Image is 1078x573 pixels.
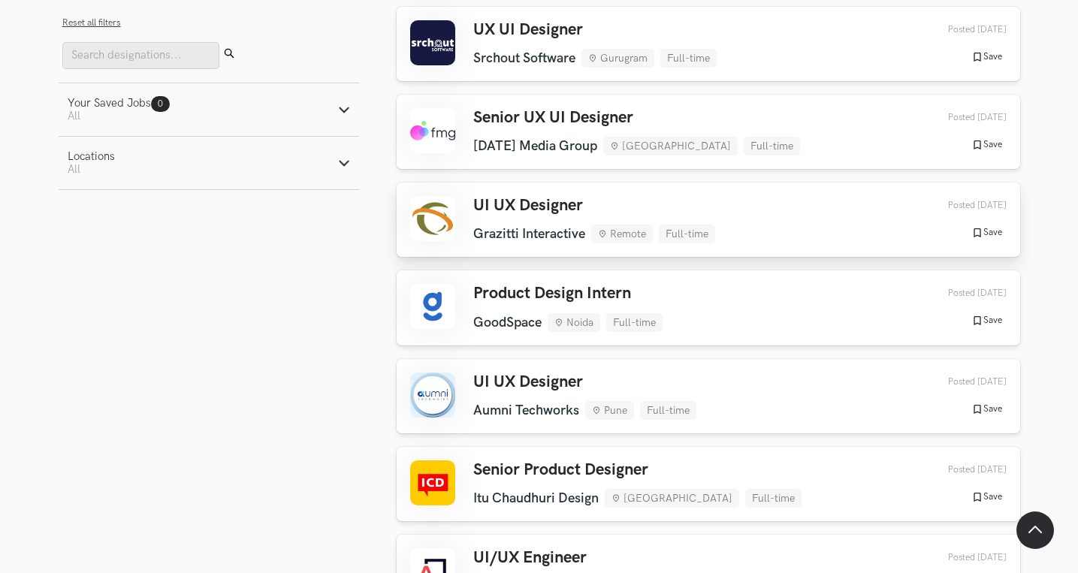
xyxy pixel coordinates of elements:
a: UI UX Designer Grazitti Interactive Remote Full-time Posted [DATE] Save [397,182,1020,257]
button: Save [967,490,1007,504]
a: UI UX Designer Aumni Techworks Pune Full-time Posted [DATE] Save [397,359,1020,433]
span: All [68,110,80,122]
div: 21st Jul [913,552,1007,563]
a: Senior Product Designer Itu Chaudhuri Design [GEOGRAPHIC_DATA] Full-time Posted [DATE] Save [397,447,1020,521]
div: 24th Jul [913,200,1007,211]
li: GoodSpace [473,315,542,330]
li: [GEOGRAPHIC_DATA] [605,489,739,508]
li: Full-time [640,401,696,420]
button: Save [967,314,1007,327]
h3: Senior UX UI Designer [473,108,800,128]
li: Remote [591,225,653,243]
a: UX UI Designer Srchout Software Gurugram Full-time Posted [DATE] Save [397,7,1020,81]
span: 0 [158,98,163,110]
li: [DATE] Media Group [473,138,597,154]
span: All [68,163,80,176]
div: Your Saved Jobs [68,97,170,110]
li: Pune [585,401,634,420]
h3: Senior Product Designer [473,460,802,480]
a: Senior UX UI Designer [DATE] Media Group [GEOGRAPHIC_DATA] Full-time Posted [DATE] Save [397,95,1020,169]
li: Full-time [659,225,715,243]
button: Save [967,403,1007,416]
div: 22nd Jul [913,376,1007,388]
div: 22nd Jul [913,464,1007,475]
li: Grazitti Interactive [473,226,585,242]
div: 23rd Jul [913,288,1007,299]
h3: Product Design Intern [473,284,663,303]
h3: UX UI Designer [473,20,717,40]
li: Full-time [660,49,717,68]
div: 25th Jul [913,24,1007,35]
li: Itu Chaudhuri Design [473,490,599,506]
li: [GEOGRAPHIC_DATA] [603,137,738,155]
input: Search [62,42,219,69]
li: Full-time [745,489,802,508]
li: Noida [548,313,600,332]
li: Aumni Techworks [473,403,579,418]
div: Locations [68,150,115,163]
li: Full-time [744,137,800,155]
li: Srchout Software [473,50,575,66]
h3: UI UX Designer [473,196,715,216]
button: Save [967,226,1007,240]
div: 24th Jul [913,112,1007,123]
button: Save [967,138,1007,152]
button: LocationsAll [59,137,359,189]
button: Reset all filters [62,17,121,29]
h3: UI/UX Engineer [473,548,725,568]
a: Product Design Intern GoodSpace Noida Full-time Posted [DATE] Save [397,270,1020,345]
h3: UI UX Designer [473,372,696,392]
li: Gurugram [581,49,654,68]
button: Save [967,50,1007,64]
button: Your Saved Jobs0 All [59,83,359,136]
li: Full-time [606,313,663,332]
